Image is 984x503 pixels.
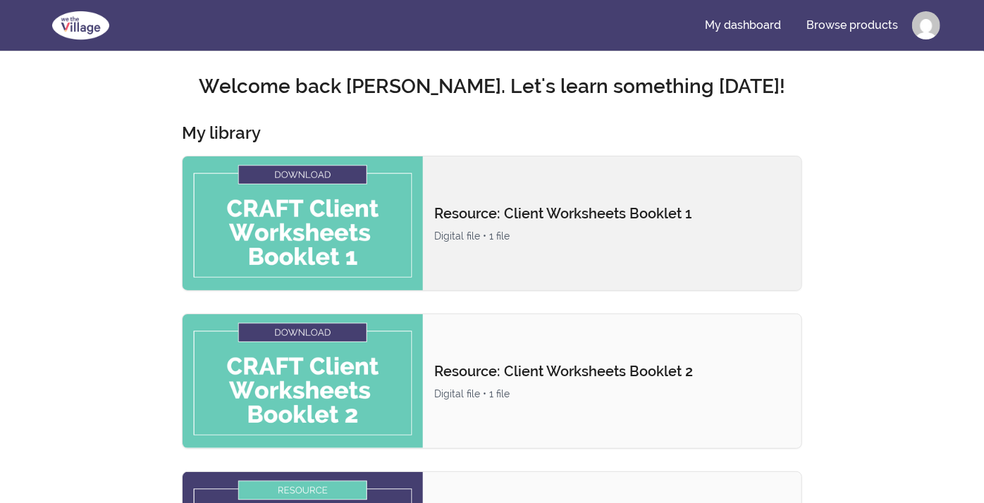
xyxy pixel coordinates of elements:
[44,8,118,42] img: We The Village logo
[694,8,792,42] a: My dashboard
[182,313,802,449] a: Product image for Resource: Client Worksheets Booklet 2Resource: Client Worksheets Booklet 2Digit...
[434,204,790,223] p: Resource: Client Worksheets Booklet 1
[795,8,909,42] a: Browse products
[182,156,802,291] a: Product image for Resource: Client Worksheets Booklet 1Resource: Client Worksheets Booklet 1Digit...
[44,74,940,99] h2: Welcome back [PERSON_NAME]. Let's learn something [DATE]!
[434,361,790,381] p: Resource: Client Worksheets Booklet 2
[912,11,940,39] img: Profile image for Kathie Noel
[183,156,423,290] img: Product image for Resource: Client Worksheets Booklet 1
[694,8,940,42] nav: Main
[434,387,790,401] div: Digital file • 1 file
[182,122,261,144] h3: My library
[434,229,790,243] div: Digital file • 1 file
[183,314,423,448] img: Product image for Resource: Client Worksheets Booklet 2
